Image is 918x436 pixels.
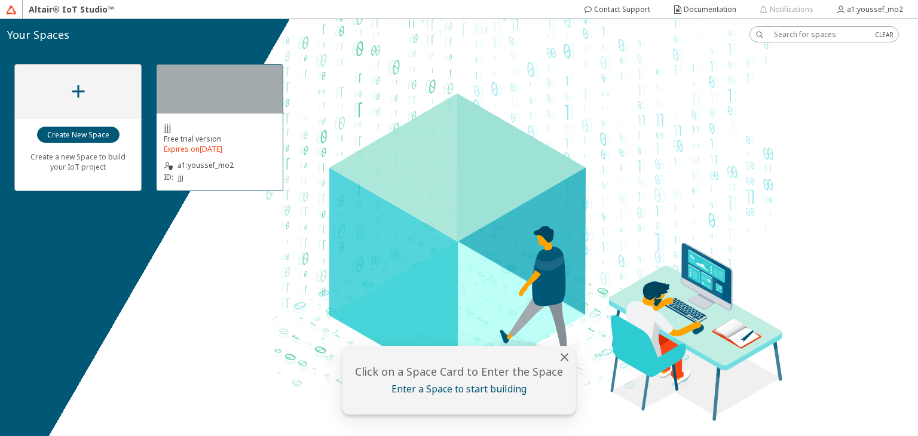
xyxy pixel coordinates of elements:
[350,382,569,395] unity-typography: Enter a Space to start building
[164,121,276,134] unity-typography: jjj
[164,144,276,154] unity-typography: Expires on [DATE]
[22,143,134,180] unity-typography: Create a new Space to build your IoT project
[164,159,276,171] unity-typography: a1:youssef_mo2
[350,364,569,379] unity-typography: Click on a Space Card to Enter the Space
[178,172,183,182] p: jjj
[164,134,276,144] unity-typography: Free trial version
[164,172,173,182] p: ID:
